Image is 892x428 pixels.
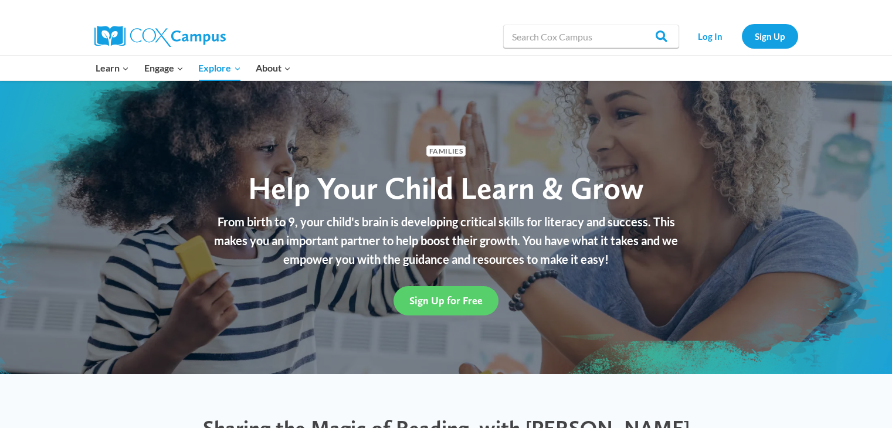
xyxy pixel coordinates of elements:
a: Sign Up [742,24,798,48]
a: Sign Up for Free [394,286,498,315]
span: Learn [96,60,129,76]
span: Engage [144,60,184,76]
nav: Secondary Navigation [685,24,798,48]
img: Cox Campus [94,26,226,47]
span: Explore [198,60,240,76]
span: Families [426,145,466,157]
a: Log In [685,24,736,48]
input: Search Cox Campus [503,25,679,48]
p: From birth to 9, your child's brain is developing critical skills for literacy and success. This ... [209,212,684,269]
span: Sign Up for Free [409,294,483,307]
span: Help Your Child Learn & Grow [248,169,644,206]
span: About [256,60,291,76]
nav: Primary Navigation [89,56,299,80]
